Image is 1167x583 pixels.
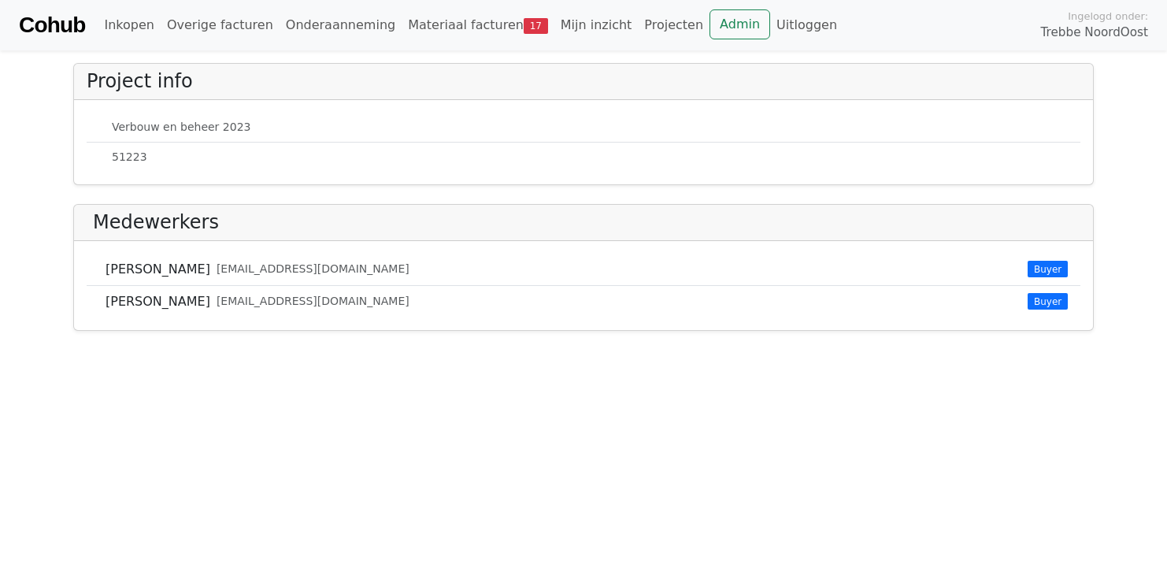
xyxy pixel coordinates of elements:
[98,9,160,41] a: Inkopen
[402,9,554,41] a: Materiaal facturen17
[106,260,210,279] span: [PERSON_NAME]
[217,261,409,277] small: [EMAIL_ADDRESS][DOMAIN_NAME]
[112,149,147,165] small: 51223
[709,9,770,39] a: Admin
[554,9,639,41] a: Mijn inzicht
[19,6,85,44] a: Cohub
[280,9,402,41] a: Onderaanneming
[638,9,709,41] a: Projecten
[1068,9,1148,24] span: Ingelogd onder:
[112,119,250,136] small: Verbouw en beheer 2023
[524,18,548,34] span: 17
[217,293,409,310] small: [EMAIL_ADDRESS][DOMAIN_NAME]
[770,9,843,41] a: Uitloggen
[87,70,193,93] h4: Project info
[1041,24,1148,42] span: Trebbe NoordOost
[106,292,210,311] span: [PERSON_NAME]
[1028,293,1068,309] span: Buyer
[93,211,219,234] h4: Medewerkers
[1028,261,1068,277] span: Buyer
[161,9,280,41] a: Overige facturen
